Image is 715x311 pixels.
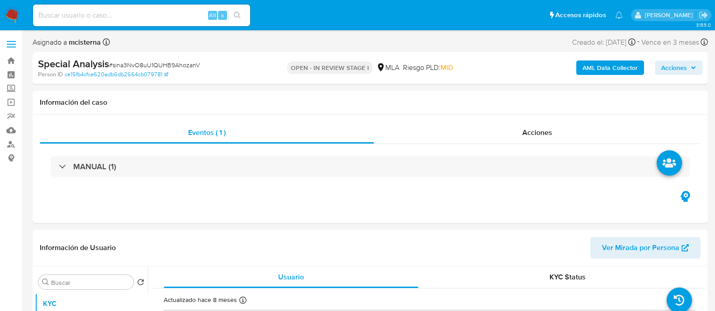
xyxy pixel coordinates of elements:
[637,36,639,48] span: -
[109,60,200,70] span: # sina3NvO8uU1QUHB9AhozanV
[287,61,373,74] p: OPEN - IN REVIEW STAGE I
[38,70,63,79] b: Person ID
[440,62,453,73] span: MID
[51,156,690,177] div: MANUAL (1)
[38,56,109,71] b: Special Analysis
[582,60,638,75] b: AML Data Collector
[549,272,586,282] span: KYC Status
[655,60,702,75] button: Acciones
[40,98,701,107] h1: Información del caso
[641,37,699,47] span: Vence en 3 meses
[73,162,116,172] h3: MANUAL (1)
[590,237,701,259] button: Ver Mirada por Persona
[209,11,216,19] span: Alt
[33,37,101,47] span: Asignado a
[42,279,49,286] button: Buscar
[522,127,552,138] span: Acciones
[33,9,250,21] input: Buscar usuario o caso...
[164,296,237,304] p: Actualizado hace 8 meses
[51,279,130,287] input: Buscar
[699,10,708,20] a: Salir
[221,11,224,19] span: s
[644,11,696,19] p: milagros.cisterna@mercadolibre.com
[576,60,644,75] button: AML Data Collector
[555,10,606,20] span: Accesos rápidos
[278,272,304,282] span: Usuario
[661,60,687,75] span: Acciones
[615,11,623,19] a: Notificaciones
[602,237,679,259] span: Ver Mirada por Persona
[137,279,144,288] button: Volver al orden por defecto
[65,70,168,79] a: ce15fb4cfce620adb6db2664cb079781
[403,63,453,73] span: Riesgo PLD:
[376,63,399,73] div: MLA
[188,127,226,138] span: Eventos ( 1 )
[572,36,635,48] div: Creado el: [DATE]
[67,37,101,47] b: mcisterna
[40,243,116,252] h1: Información de Usuario
[228,9,246,22] button: search-icon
